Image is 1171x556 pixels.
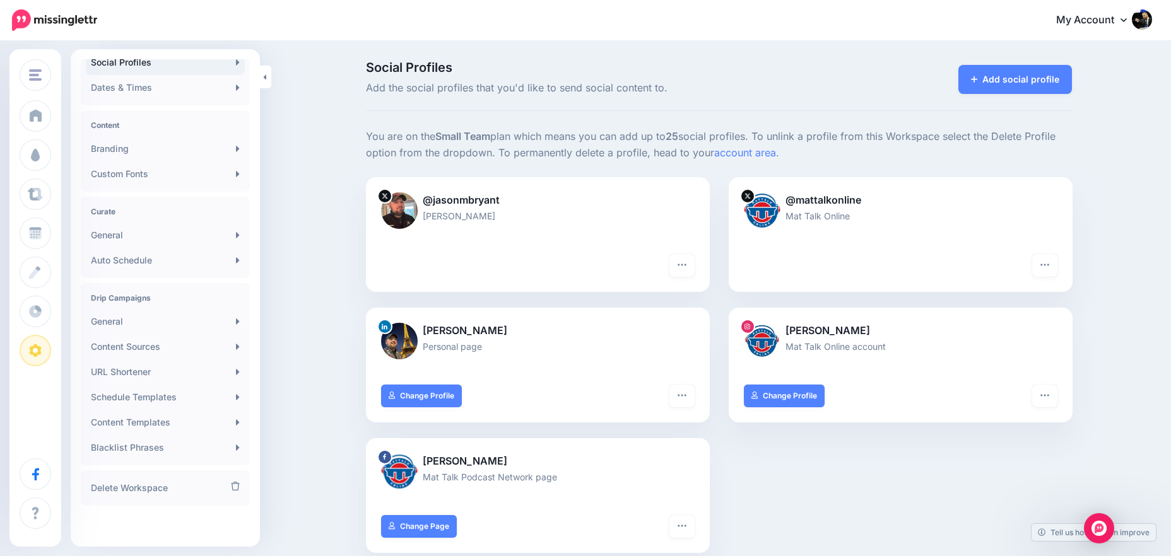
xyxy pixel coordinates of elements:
[381,453,695,470] p: [PERSON_NAME]
[1084,513,1114,543] div: Open Intercom Messenger
[86,385,245,410] a: Schedule Templates
[86,475,245,501] a: Delete Workspace
[381,192,418,229] img: l5uYu1mq-21073.jpg
[744,192,1057,209] p: @mattalkonline
[86,435,245,460] a: Blacklist Phrases
[1044,5,1152,36] a: My Account
[744,339,1057,354] p: Mat Talk Online account
[381,323,418,359] img: 1724689469611-53652.png
[29,69,42,81] img: menu.png
[86,161,245,187] a: Custom Fonts
[366,61,831,74] span: Social Profiles
[366,129,1073,161] p: You are on the plan which means you can add up to social profiles. To unlink a profile from this ...
[91,207,240,216] h4: Curate
[435,130,490,142] b: Small Team
[744,385,825,407] a: Change Profile
[86,334,245,359] a: Content Sources
[381,515,457,538] a: Change Page
[86,223,245,248] a: General
[86,75,245,100] a: Dates & Times
[381,339,695,354] p: Personal page
[666,130,678,142] b: 25
[86,248,245,273] a: Auto Schedule
[744,323,1057,339] p: [PERSON_NAME]
[86,410,245,435] a: Content Templates
[91,120,240,130] h4: Content
[1032,524,1156,541] a: Tell us how we can improve
[381,470,695,484] p: Mat Talk Podcast Network page
[714,146,776,159] a: account area
[381,453,418,490] img: 10483259_427358647405239_5697733704378471543_o-bsa99778.png
[86,309,245,334] a: General
[86,136,245,161] a: Branding
[86,50,245,75] a: Social Profiles
[381,323,695,339] p: [PERSON_NAME]
[12,9,97,31] img: Missinglettr
[744,323,780,359] img: 50481792_585712795175964_6146861777041752064_n-bsa99259.jpg
[381,192,695,209] p: @jasonmbryant
[86,359,245,385] a: URL Shortener
[381,385,462,407] a: Change Profile
[91,293,240,303] h4: Drip Campaigns
[744,192,780,229] img: wt4_mFn9-29022.png
[958,65,1073,94] a: Add social profile
[366,80,831,96] span: Add the social profiles that you'd like to send social content to.
[744,209,1057,223] p: Mat Talk Online
[381,209,695,223] p: [PERSON_NAME]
